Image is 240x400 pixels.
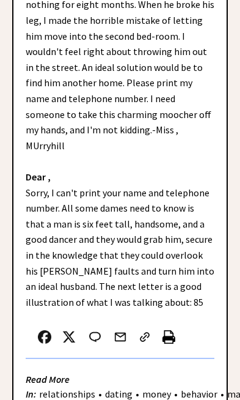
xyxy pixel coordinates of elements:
[26,171,51,183] strong: Dear ,
[178,388,220,400] a: behavior
[139,388,174,400] a: money
[114,330,127,344] img: mail.png
[87,330,103,344] img: message_round%202.png
[138,330,151,344] img: link_02.png
[162,330,175,344] img: printer%20icon.png
[38,330,51,344] img: facebook.png
[102,388,136,400] a: dating
[36,388,98,400] a: relationships
[62,330,76,344] img: x_small.png
[26,373,70,400] strong: Read More In:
